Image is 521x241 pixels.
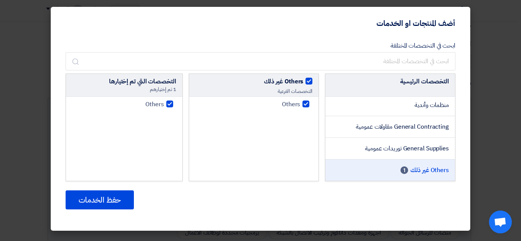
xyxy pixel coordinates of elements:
[264,77,304,86] span: Others غير ذلك
[282,100,300,109] span: Others
[195,88,313,95] div: التخصصات الفرعية
[356,122,449,131] span: General Contracting مقاولات عمومية
[72,86,176,93] div: 1 تم إختيارهم
[145,100,164,109] span: Others
[331,77,449,86] div: التخصصات الرئيسية
[376,18,455,28] h4: أضف المنتجات او الخدمات
[72,77,176,86] div: التخصصات التي تم إختيارها
[489,211,512,233] a: Open chat
[391,41,455,50] label: ابحث في التخصصات المختلفة
[66,52,455,70] input: ابحث في التخصصات المختلفة
[400,166,408,174] span: 1
[365,144,449,153] span: General Supplies توريدات عمومية
[66,190,134,209] button: حفظ الخدمات
[410,166,449,175] span: Others غير ذلك
[415,101,449,110] span: منظمات وأندية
